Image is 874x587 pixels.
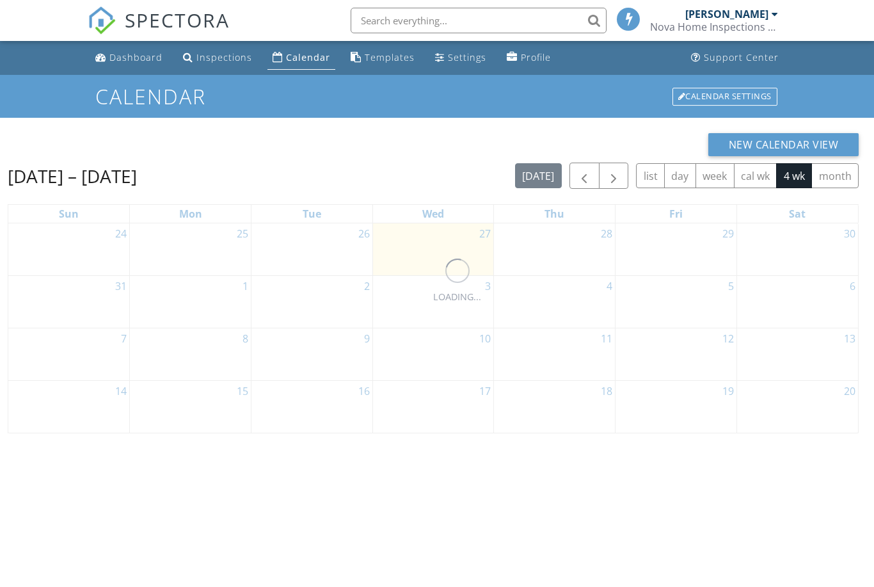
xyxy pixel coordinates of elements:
[542,205,567,223] a: Thursday
[118,328,129,349] a: Go to September 7, 2025
[88,6,116,35] img: The Best Home Inspection Software - Spectora
[8,223,130,276] td: Go to August 24, 2025
[494,223,616,276] td: Go to August 28, 2025
[113,223,129,244] a: Go to August 24, 2025
[346,46,420,70] a: Templates
[695,163,735,188] button: week
[95,85,778,108] h1: Calendar
[604,276,615,296] a: Go to September 4, 2025
[616,223,737,276] td: Go to August 29, 2025
[736,275,858,328] td: Go to September 6, 2025
[234,381,251,401] a: Go to September 15, 2025
[734,163,777,188] button: cal wk
[8,380,130,433] td: Go to September 14, 2025
[736,223,858,276] td: Go to August 30, 2025
[598,328,615,349] a: Go to September 11, 2025
[177,205,205,223] a: Monday
[362,328,372,349] a: Go to September 9, 2025
[372,328,494,380] td: Go to September 10, 2025
[251,328,372,380] td: Go to September 9, 2025
[708,133,859,156] button: New Calendar View
[8,163,137,189] h2: [DATE] – [DATE]
[109,51,163,63] div: Dashboard
[300,205,324,223] a: Tuesday
[251,275,372,328] td: Go to September 2, 2025
[667,205,685,223] a: Friday
[286,51,330,63] div: Calendar
[664,163,696,188] button: day
[841,223,858,244] a: Go to August 30, 2025
[234,223,251,244] a: Go to August 25, 2025
[365,51,415,63] div: Templates
[430,46,491,70] a: Settings
[351,8,607,33] input: Search everything...
[616,380,737,433] td: Go to September 19, 2025
[494,275,616,328] td: Go to September 4, 2025
[372,223,494,276] td: Go to August 27, 2025
[267,46,335,70] a: Calendar
[240,328,251,349] a: Go to September 8, 2025
[776,163,812,188] button: 4 wk
[720,223,736,244] a: Go to August 29, 2025
[841,328,858,349] a: Go to September 13, 2025
[841,381,858,401] a: Go to September 20, 2025
[598,223,615,244] a: Go to August 28, 2025
[616,275,737,328] td: Go to September 5, 2025
[671,86,779,107] a: Calendar Settings
[240,276,251,296] a: Go to September 1, 2025
[569,163,600,189] button: Previous
[251,380,372,433] td: Go to September 16, 2025
[178,46,257,70] a: Inspections
[356,381,372,401] a: Go to September 16, 2025
[599,163,629,189] button: Next
[433,290,481,304] div: LOADING...
[130,223,251,276] td: Go to August 25, 2025
[477,223,493,244] a: Go to August 27, 2025
[56,205,81,223] a: Sunday
[113,276,129,296] a: Go to August 31, 2025
[494,328,616,380] td: Go to September 11, 2025
[482,276,493,296] a: Go to September 3, 2025
[130,380,251,433] td: Go to September 15, 2025
[196,51,252,63] div: Inspections
[650,20,778,33] div: Nova Home Inspections LLC
[672,88,777,106] div: Calendar Settings
[125,6,230,33] span: SPECTORA
[685,8,768,20] div: [PERSON_NAME]
[88,17,230,44] a: SPECTORA
[502,46,556,70] a: Profile
[113,381,129,401] a: Go to September 14, 2025
[362,276,372,296] a: Go to September 2, 2025
[636,163,665,188] button: list
[477,328,493,349] a: Go to September 10, 2025
[720,381,736,401] a: Go to September 19, 2025
[720,328,736,349] a: Go to September 12, 2025
[372,380,494,433] td: Go to September 17, 2025
[130,275,251,328] td: Go to September 1, 2025
[598,381,615,401] a: Go to September 18, 2025
[521,51,551,63] div: Profile
[420,205,447,223] a: Wednesday
[736,380,858,433] td: Go to September 20, 2025
[494,380,616,433] td: Go to September 18, 2025
[8,275,130,328] td: Go to August 31, 2025
[704,51,779,63] div: Support Center
[130,328,251,380] td: Go to September 8, 2025
[477,381,493,401] a: Go to September 17, 2025
[686,46,784,70] a: Support Center
[448,51,486,63] div: Settings
[372,275,494,328] td: Go to September 3, 2025
[736,328,858,380] td: Go to September 13, 2025
[515,163,562,188] button: [DATE]
[90,46,168,70] a: Dashboard
[251,223,372,276] td: Go to August 26, 2025
[616,328,737,380] td: Go to September 12, 2025
[8,328,130,380] td: Go to September 7, 2025
[847,276,858,296] a: Go to September 6, 2025
[811,163,859,188] button: month
[356,223,372,244] a: Go to August 26, 2025
[786,205,808,223] a: Saturday
[726,276,736,296] a: Go to September 5, 2025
